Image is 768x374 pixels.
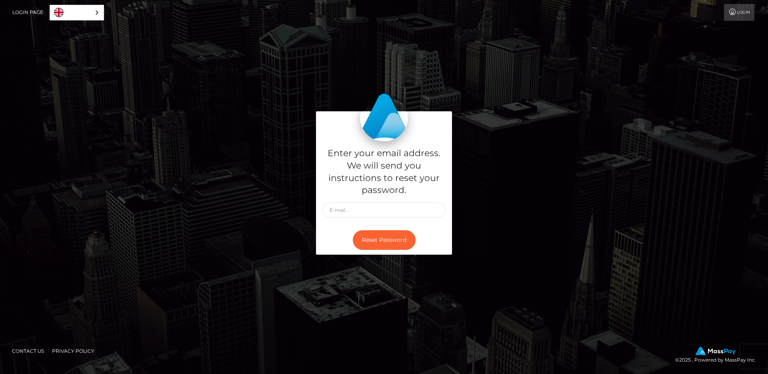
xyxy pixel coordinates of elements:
img: MassPay [696,347,736,356]
aside: Language selected: English [50,5,104,20]
img: MassPay Login [360,93,408,141]
input: E-mail... [322,203,446,217]
a: English [50,5,104,20]
button: Reset Password [353,230,416,250]
a: Login [724,4,754,21]
a: Login Page [12,4,43,21]
h5: Enter your email address. We will send you instructions to reset your password. [322,147,446,197]
a: Contact Us [9,345,47,357]
div: © 2025 , Powered by MassPay Inc. [675,347,762,364]
a: Privacy Policy [49,345,98,357]
div: Language [50,5,104,20]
